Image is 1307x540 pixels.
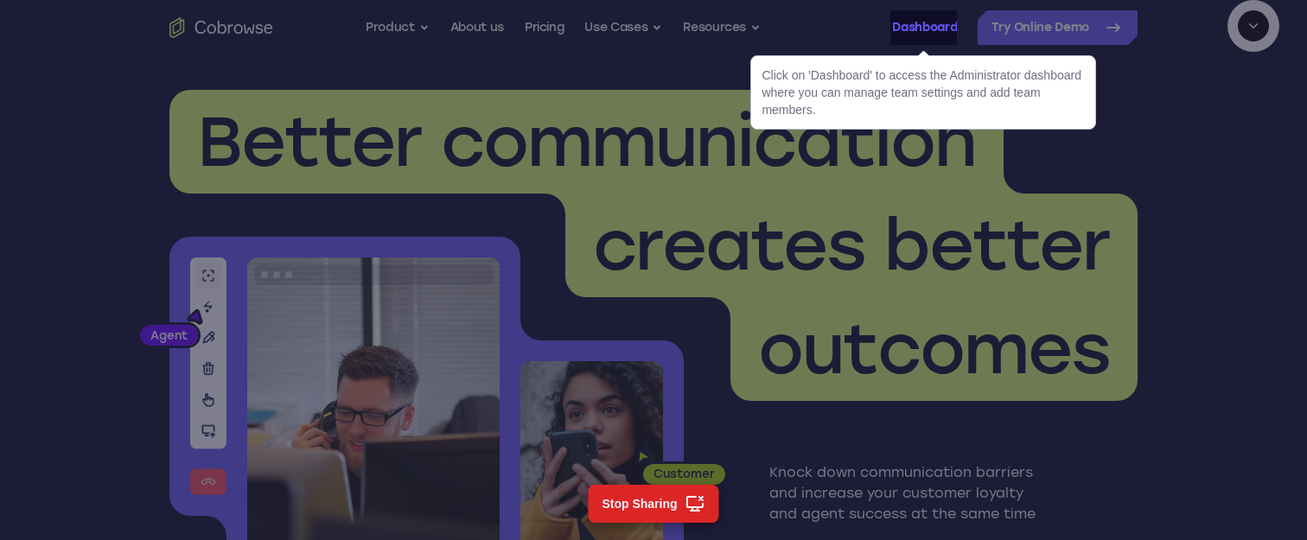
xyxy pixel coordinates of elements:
[683,10,761,45] button: Resources
[584,10,662,45] button: Use Cases
[758,308,1110,391] span: outcomes
[593,204,1110,287] span: creates better
[366,10,430,45] button: Product
[525,10,564,45] a: Pricing
[169,17,273,38] a: Go to the home page
[978,10,1138,45] a: Try Online Demo
[892,10,957,45] a: Dashboard
[197,100,976,183] span: Better communication
[450,10,504,45] a: About us
[769,462,1052,524] p: Knock down communication barriers and increase your customer loyalty and agent success at the sam...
